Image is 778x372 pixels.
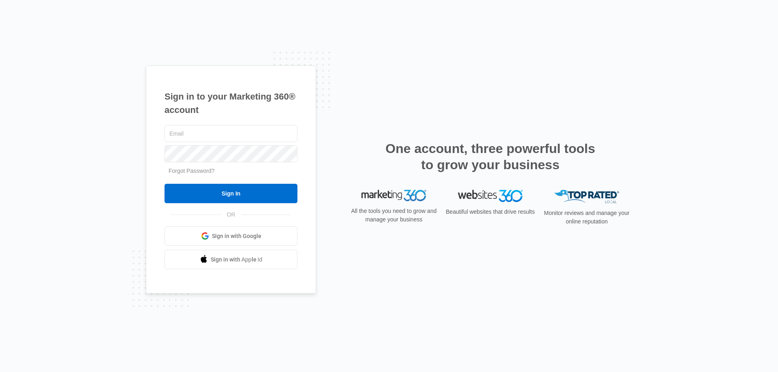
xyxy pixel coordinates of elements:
[445,208,536,216] p: Beautiful websites that drive results
[165,184,297,203] input: Sign In
[458,190,523,202] img: Websites 360
[165,250,297,269] a: Sign in with Apple Id
[221,210,241,219] span: OR
[165,90,297,117] h1: Sign in to your Marketing 360® account
[541,209,632,226] p: Monitor reviews and manage your online reputation
[211,255,263,264] span: Sign in with Apple Id
[348,207,439,224] p: All the tools you need to grow and manage your business
[169,168,215,174] a: Forgot Password?
[212,232,261,240] span: Sign in with Google
[383,140,598,173] h2: One account, three powerful tools to grow your business
[361,190,426,201] img: Marketing 360
[165,226,297,246] a: Sign in with Google
[554,190,619,203] img: Top Rated Local
[165,125,297,142] input: Email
